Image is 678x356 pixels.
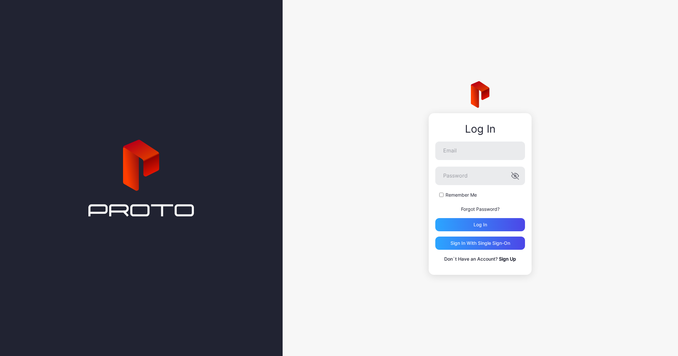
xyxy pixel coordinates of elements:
[435,237,525,250] button: Sign in With Single Sign-On
[474,222,487,227] div: Log in
[435,142,525,160] input: Email
[511,172,519,180] button: Password
[435,255,525,263] p: Don`t Have an Account?
[435,167,525,185] input: Password
[446,192,477,198] label: Remember Me
[435,218,525,231] button: Log in
[450,241,510,246] div: Sign in With Single Sign-On
[461,206,500,212] a: Forgot Password?
[499,256,516,262] a: Sign Up
[435,123,525,135] div: Log In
